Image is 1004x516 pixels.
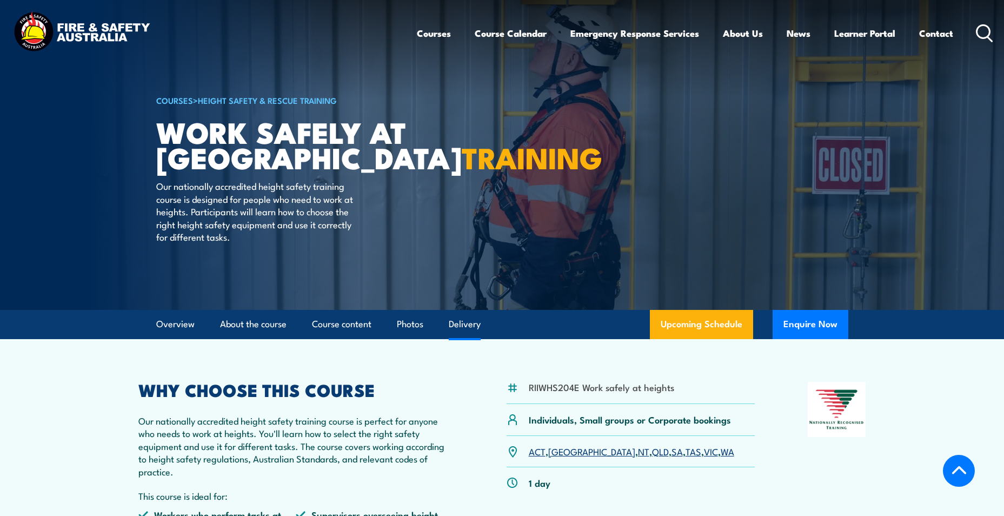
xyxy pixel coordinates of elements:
[638,445,649,458] a: NT
[548,445,635,458] a: [GEOGRAPHIC_DATA]
[529,445,546,458] a: ACT
[529,381,674,393] li: RIIWHS204E Work safely at heights
[671,445,683,458] a: SA
[156,94,423,107] h6: >
[787,19,810,48] a: News
[721,445,734,458] a: WA
[834,19,895,48] a: Learner Portal
[808,382,866,437] img: Nationally Recognised Training logo.
[919,19,953,48] a: Contact
[312,310,371,339] a: Course content
[529,413,731,426] p: Individuals, Small groups or Corporate bookings
[156,94,193,106] a: COURSES
[449,310,481,339] a: Delivery
[475,19,547,48] a: Course Calendar
[686,445,701,458] a: TAS
[704,445,718,458] a: VIC
[220,310,287,339] a: About the course
[723,19,763,48] a: About Us
[417,19,451,48] a: Courses
[652,445,669,458] a: QLD
[138,382,454,397] h2: WHY CHOOSE THIS COURSE
[156,180,354,243] p: Our nationally accredited height safety training course is designed for people who need to work a...
[529,445,734,458] p: , , , , , , ,
[156,310,195,339] a: Overview
[462,134,602,179] strong: TRAINING
[156,119,423,169] h1: Work Safely at [GEOGRAPHIC_DATA]
[138,414,454,478] p: Our nationally accredited height safety training course is perfect for anyone who needs to work a...
[773,310,848,339] button: Enquire Now
[570,19,699,48] a: Emergency Response Services
[138,489,454,502] p: This course is ideal for:
[529,477,550,489] p: 1 day
[650,310,753,339] a: Upcoming Schedule
[397,310,423,339] a: Photos
[198,94,337,106] a: Height Safety & Rescue Training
